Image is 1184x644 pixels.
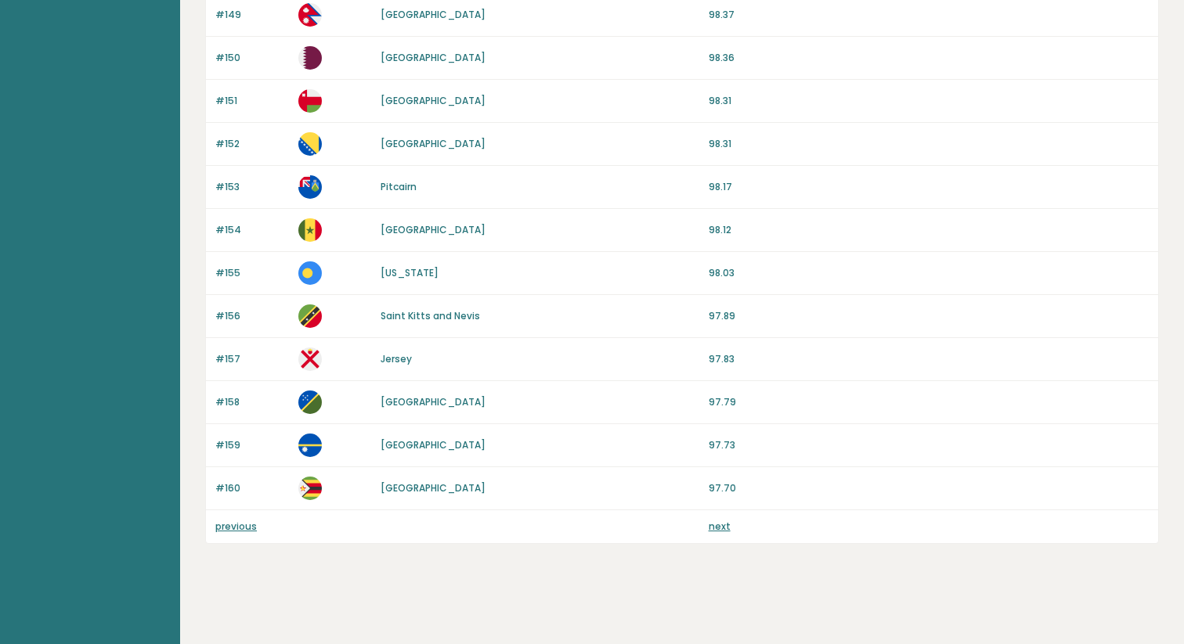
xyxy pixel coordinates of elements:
[709,481,1149,495] p: 97.70
[298,477,322,500] img: zw.svg
[215,137,289,151] p: #152
[215,266,289,280] p: #155
[298,46,322,70] img: qa.svg
[381,395,486,408] a: [GEOGRAPHIC_DATA]
[709,520,731,533] a: next
[298,434,322,457] img: nr.svg
[381,438,486,452] a: [GEOGRAPHIC_DATA]
[709,137,1149,151] p: 98.31
[709,309,1149,323] p: 97.89
[381,309,480,322] a: Saint Kitts and Nevis
[215,395,289,409] p: #158
[381,180,417,193] a: Pitcairn
[215,223,289,237] p: #154
[381,352,412,365] a: Jersey
[215,94,289,108] p: #151
[215,51,289,65] p: #150
[709,51,1149,65] p: 98.36
[381,8,486,21] a: [GEOGRAPHIC_DATA]
[709,8,1149,22] p: 98.37
[381,481,486,495] a: [GEOGRAPHIC_DATA]
[215,180,289,194] p: #153
[298,3,322,27] img: np.svg
[298,132,322,156] img: ba.svg
[709,94,1149,108] p: 98.31
[709,438,1149,452] p: 97.73
[215,520,257,533] a: previous
[298,347,322,371] img: je.svg
[709,352,1149,366] p: 97.83
[381,137,486,150] a: [GEOGRAPHIC_DATA]
[215,8,289,22] p: #149
[381,223,486,236] a: [GEOGRAPHIC_DATA]
[709,266,1149,280] p: 98.03
[709,223,1149,237] p: 98.12
[298,175,322,199] img: pn.svg
[381,94,486,107] a: [GEOGRAPHIC_DATA]
[215,352,289,366] p: #157
[381,266,439,279] a: [US_STATE]
[215,438,289,452] p: #159
[215,481,289,495] p: #160
[298,89,322,113] img: om.svg
[215,309,289,323] p: #156
[709,180,1149,194] p: 98.17
[381,51,486,64] a: [GEOGRAPHIC_DATA]
[298,390,322,414] img: sb.svg
[298,261,322,285] img: pw.svg
[709,395,1149,409] p: 97.79
[298,304,322,328] img: kn.svg
[298,218,322,242] img: sn.svg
